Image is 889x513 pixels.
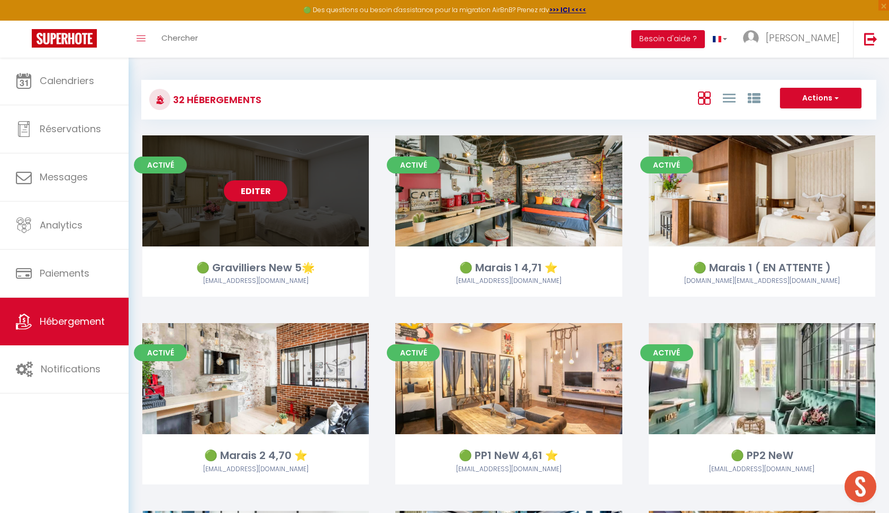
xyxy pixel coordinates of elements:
div: 🟢 Marais 1 ( EN ATTENTE ) [649,260,875,276]
a: Editer [224,180,287,201]
span: Analytics [40,218,83,232]
div: Ouvrir le chat [845,471,876,502]
span: Chercher [161,32,198,43]
a: >>> ICI <<<< [549,5,586,14]
img: Super Booking [32,29,97,48]
div: 🟢 Marais 2 4,70 ⭐️ [142,447,369,464]
div: Airbnb [142,464,369,474]
div: 🟢 PP2 NeW [649,447,875,464]
div: Airbnb [649,464,875,474]
span: Hébergement [40,315,105,328]
div: 🟢 PP1 NeW 4,61 ⭐️ [395,447,622,464]
span: Notifications [41,362,101,375]
span: Activé [640,157,693,173]
a: Chercher [153,21,206,58]
a: Vue par Groupe [748,89,760,106]
span: [PERSON_NAME] [766,31,840,44]
div: Airbnb [395,464,622,474]
a: Vue en Box [698,89,711,106]
div: Airbnb [649,276,875,286]
span: Messages [40,170,88,184]
span: Activé [640,344,693,361]
h3: 32 Hébergements [170,88,261,112]
span: Paiements [40,267,89,280]
button: Actions [780,88,861,109]
div: 🟢 Marais 1 4,71 ⭐️ [395,260,622,276]
div: Airbnb [142,276,369,286]
img: ... [743,30,759,46]
div: 🟢 Gravilliers New 5🌟 [142,260,369,276]
span: Activé [387,157,440,173]
a: Vue en Liste [723,89,736,106]
span: Réservations [40,122,101,135]
a: ... [PERSON_NAME] [735,21,853,58]
span: Activé [387,344,440,361]
img: logout [864,32,877,45]
div: Airbnb [395,276,622,286]
span: Activé [134,344,187,361]
span: Activé [134,157,187,173]
button: Besoin d'aide ? [631,30,705,48]
span: Calendriers [40,74,94,87]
